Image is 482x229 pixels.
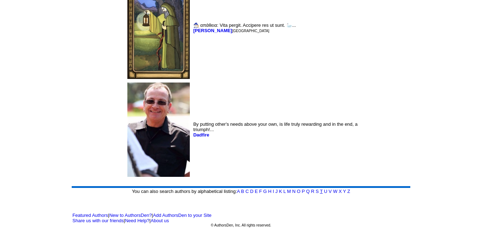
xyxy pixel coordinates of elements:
[339,189,342,194] a: X
[72,213,212,223] font: | | | |
[250,189,253,194] a: D
[193,121,358,138] font: By putting other's needs above your own, is life truly rewarding and in the end, a triumph!...
[255,189,258,194] a: E
[259,189,262,194] a: F
[237,189,240,194] a: A
[306,189,310,194] a: Q
[287,189,291,194] a: M
[241,189,244,194] a: B
[329,189,332,194] a: V
[316,189,319,194] a: S
[193,23,296,33] font: 🧙🏻‍♂️ απάθεια: Vita pergit. Accipere res ut sunt. 🦢...
[302,189,305,194] a: P
[125,218,149,223] a: Need Help?
[72,213,108,218] a: Featured Authors
[297,189,300,194] a: O
[343,189,346,194] a: Y
[347,189,350,194] a: Z
[232,29,269,33] font: [GEOGRAPHIC_DATA]
[109,213,152,218] a: New to AuthorsDen?
[132,189,350,194] font: You can also search authors by alphabetical listing:
[320,189,323,194] a: T
[193,28,232,33] a: [PERSON_NAME]
[268,189,272,194] a: H
[283,189,286,194] a: L
[72,218,124,223] a: Share us with our friends
[292,189,295,194] a: N
[263,189,267,194] a: G
[153,213,212,218] a: Add AuthorsDen to your Site
[211,223,271,227] font: © AuthorsDen, Inc. All rights reserved.
[193,132,209,138] a: Dadfire
[311,189,314,194] a: R
[324,189,327,194] a: U
[273,189,274,194] a: I
[151,218,169,223] a: About us
[279,189,282,194] a: K
[333,189,337,194] a: W
[245,189,249,194] a: C
[275,189,278,194] a: J
[127,83,190,177] img: 186459.jpg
